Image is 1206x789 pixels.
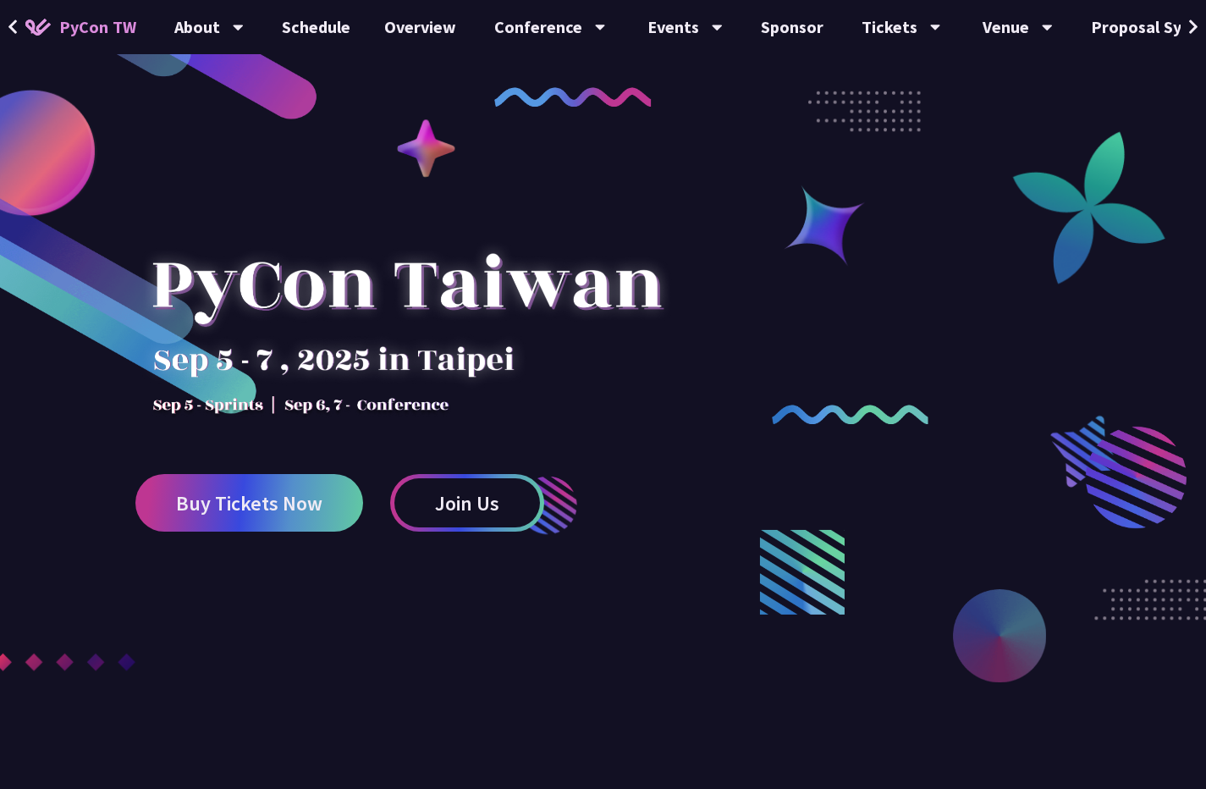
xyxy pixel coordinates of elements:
[59,14,136,40] span: PyCon TW
[390,474,544,532] a: Join Us
[25,19,51,36] img: Home icon of PyCon TW 2025
[135,474,363,532] a: Buy Tickets Now
[435,493,499,514] span: Join Us
[494,87,651,107] img: curly-1.ebdbada.png
[772,405,928,424] img: curly-2.e802c9f.png
[8,6,153,48] a: PyCon TW
[176,493,322,514] span: Buy Tickets Now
